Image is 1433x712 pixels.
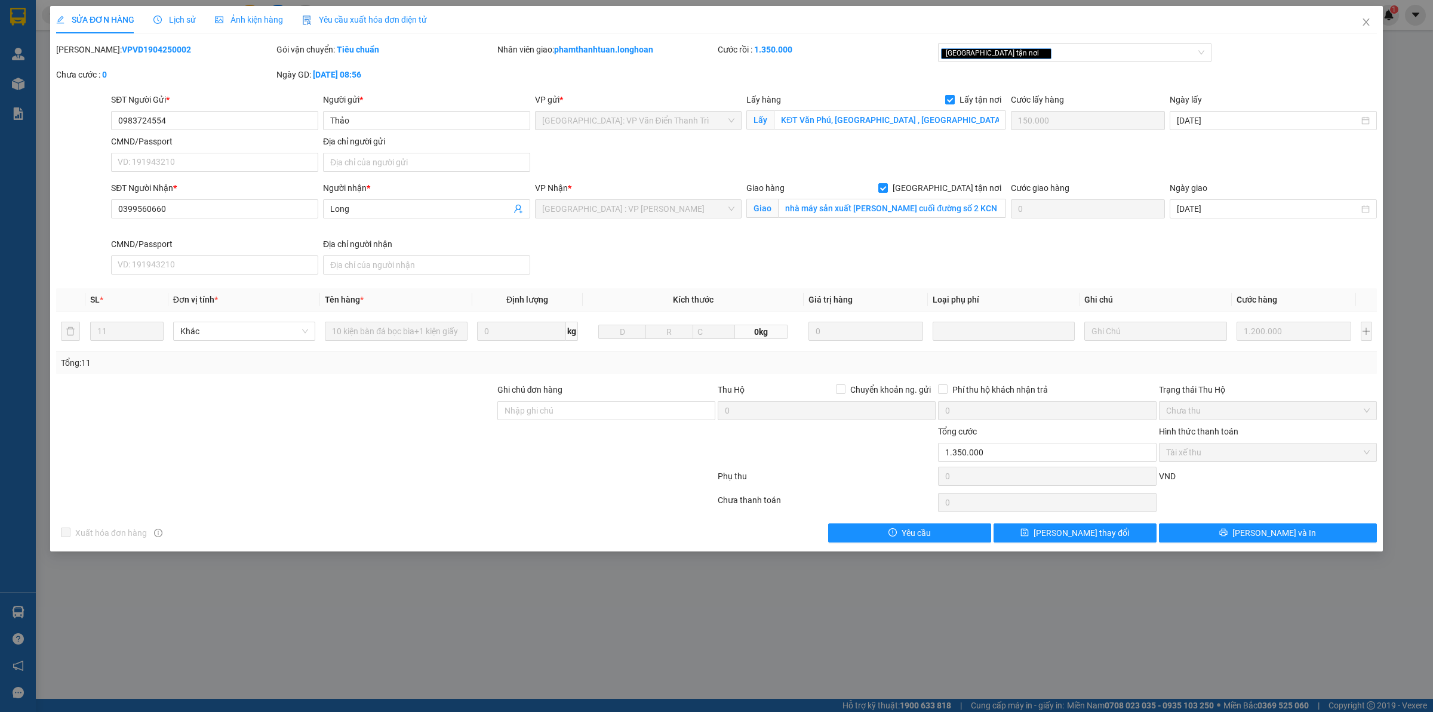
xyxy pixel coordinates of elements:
[56,68,274,81] div: Chưa cước :
[111,93,318,106] div: SĐT Người Gửi
[1159,383,1377,396] div: Trạng thái Thu Hộ
[154,529,162,537] span: info-circle
[542,112,735,130] span: Hà Nội: VP Văn Điển Thanh Trì
[778,199,1006,218] input: Giao tận nơi
[994,523,1157,543] button: save[PERSON_NAME] thay đổi
[497,385,563,394] label: Ghi chú đơn hàng
[716,470,937,491] div: Phụ thu
[928,288,1080,312] th: Loại phụ phí
[90,295,100,304] span: SL
[888,181,1006,195] span: [GEOGRAPHIC_DATA] tận nơi
[323,93,530,106] div: Người gửi
[276,68,494,81] div: Ngày GD:
[941,48,1051,59] span: [GEOGRAPHIC_DATA] tận nơi
[1361,17,1371,27] span: close
[102,70,107,79] b: 0
[1011,199,1165,218] input: Cước giao hàng
[1034,526,1129,540] span: [PERSON_NAME] thay đổi
[70,526,152,540] span: Xuất hóa đơn hàng
[111,181,318,195] div: SĐT Người Nhận
[828,523,991,543] button: exclamation-circleYêu cầu
[323,238,530,251] div: Địa chỉ người nhận
[1166,443,1370,461] span: Tài xế thu
[598,325,646,339] input: D
[276,43,494,56] div: Gói vận chuyển:
[1011,183,1069,193] label: Cước giao hàng
[1159,471,1176,481] span: VND
[1084,322,1226,341] input: Ghi Chú
[1011,111,1165,130] input: Cước lấy hàng
[1349,6,1383,39] button: Close
[1170,183,1207,193] label: Ngày giao
[153,15,196,24] span: Lịch sử
[1237,295,1277,304] span: Cước hàng
[313,70,361,79] b: [DATE] 08:56
[1232,526,1316,540] span: [PERSON_NAME] và In
[1219,528,1228,538] span: printer
[746,183,785,193] span: Giao hàng
[56,16,64,24] span: edit
[513,204,523,214] span: user-add
[808,295,853,304] span: Giá trị hàng
[325,295,364,304] span: Tên hàng
[153,16,162,24] span: clock-circle
[955,93,1006,106] span: Lấy tận nơi
[1159,523,1377,543] button: printer[PERSON_NAME] và In
[302,15,427,24] span: Yêu cầu xuất hóa đơn điện tử
[215,15,283,24] span: Ảnh kiện hàng
[1177,202,1359,215] input: Ngày giao
[497,401,715,420] input: Ghi chú đơn hàng
[180,322,308,340] span: Khác
[746,199,778,218] span: Giao
[1177,114,1359,127] input: Ngày lấy
[1041,50,1047,56] span: close
[111,135,318,148] div: CMND/Passport
[1011,95,1064,104] label: Cước lấy hàng
[542,200,735,218] span: Đà Nẵng : VP Thanh Khê
[645,325,693,339] input: R
[325,322,467,341] input: VD: Bàn, Ghế
[61,322,80,341] button: delete
[1237,322,1351,341] input: 0
[56,43,274,56] div: [PERSON_NAME]:
[323,135,530,148] div: Địa chỉ người gửi
[337,45,379,54] b: Tiêu chuẩn
[845,383,936,396] span: Chuyển khoản ng. gửi
[535,183,568,193] span: VP Nhận
[56,15,134,24] span: SỬA ĐƠN HÀNG
[173,295,218,304] span: Đơn vị tính
[1361,322,1372,341] button: plus
[1159,427,1238,436] label: Hình thức thanh toán
[693,325,736,339] input: C
[497,43,715,56] div: Nhân viên giao:
[122,45,191,54] b: VPVD1904250002
[323,181,530,195] div: Người nhận
[746,95,781,104] span: Lấy hàng
[1166,402,1370,420] span: Chưa thu
[808,322,923,341] input: 0
[506,295,548,304] span: Định lượng
[1080,288,1231,312] th: Ghi chú
[302,16,312,25] img: icon
[535,93,742,106] div: VP gửi
[323,255,530,275] input: Địa chỉ của người nhận
[746,110,774,130] span: Lấy
[718,43,936,56] div: Cước rồi :
[754,45,792,54] b: 1.350.000
[902,526,931,540] span: Yêu cầu
[554,45,653,54] b: phamthanhtuan.longhoan
[948,383,1053,396] span: Phí thu hộ khách nhận trả
[1170,95,1202,104] label: Ngày lấy
[566,322,578,341] span: kg
[215,16,223,24] span: picture
[716,494,937,514] div: Chưa thanh toán
[111,238,318,251] div: CMND/Passport
[1020,528,1029,538] span: save
[774,110,1006,130] input: Lấy tận nơi
[61,356,553,369] div: Tổng: 11
[735,325,788,339] span: 0kg
[673,295,714,304] span: Kích thước
[718,385,745,394] span: Thu Hộ
[938,427,977,436] span: Tổng cước
[888,528,897,538] span: exclamation-circle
